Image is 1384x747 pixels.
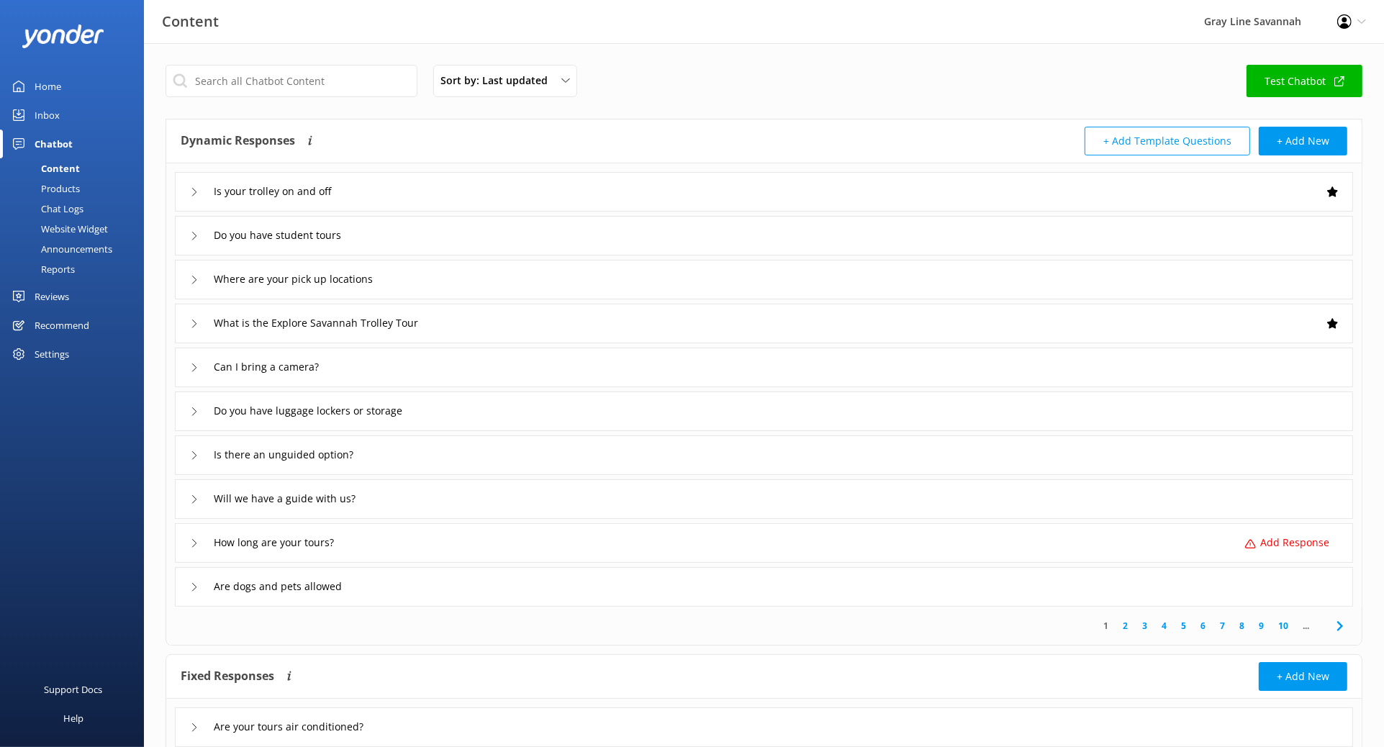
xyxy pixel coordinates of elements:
span: Sort by: Last updated [440,73,556,89]
a: 2 [1116,619,1135,633]
span: Will we have a guide with us? [214,491,356,507]
span: ... [1295,619,1316,633]
div: Settings [35,340,69,368]
a: 6 [1193,619,1213,633]
span: Can I bring a camera? [214,359,319,375]
button: + Add Template Questions [1085,127,1250,155]
span: How long are your tours? [214,535,334,551]
a: Content [9,158,144,178]
div: Website Widget [9,219,108,239]
div: Chatbot [35,130,73,158]
a: 5 [1174,619,1193,633]
a: Announcements [9,239,144,259]
h3: Content [162,10,219,33]
p: Add Response [1260,535,1329,551]
span: Is there an unguided option? [214,447,353,463]
a: 1 [1096,619,1116,633]
div: Announcements [9,239,112,259]
span: Where are your pick up locations [214,271,373,287]
div: Support Docs [45,675,103,704]
span: Do you have student tours [214,227,341,243]
div: Products [9,178,80,199]
div: Help [63,704,83,733]
a: 9 [1252,619,1271,633]
a: Reports [9,259,144,279]
span: Are dogs and pets allowed [214,579,342,594]
div: Reports [9,259,75,279]
a: 3 [1135,619,1154,633]
img: yonder-white-logo.png [22,24,104,48]
span: Do you have luggage lockers or storage [214,403,402,419]
a: Website Widget [9,219,144,239]
a: Test Chatbot [1247,65,1362,97]
div: Recommend [35,311,89,340]
span: Is your trolley on and off [214,184,331,199]
div: Home [35,72,61,101]
input: Search all Chatbot Content [166,65,417,97]
div: Reviews [35,282,69,311]
a: 7 [1213,619,1232,633]
a: 8 [1232,619,1252,633]
span: What is the Explore Savannah Trolley Tour [214,315,418,331]
div: Inbox [35,101,60,130]
div: Content [9,158,80,178]
button: + Add New [1259,127,1347,155]
a: 4 [1154,619,1174,633]
button: + Add New [1259,662,1347,691]
h4: Fixed Responses [181,662,274,691]
a: Chat Logs [9,199,144,219]
a: 10 [1271,619,1295,633]
span: Are your tours air conditioned? [214,719,363,735]
h4: Dynamic Responses [181,127,295,155]
a: Products [9,178,144,199]
div: Chat Logs [9,199,83,219]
